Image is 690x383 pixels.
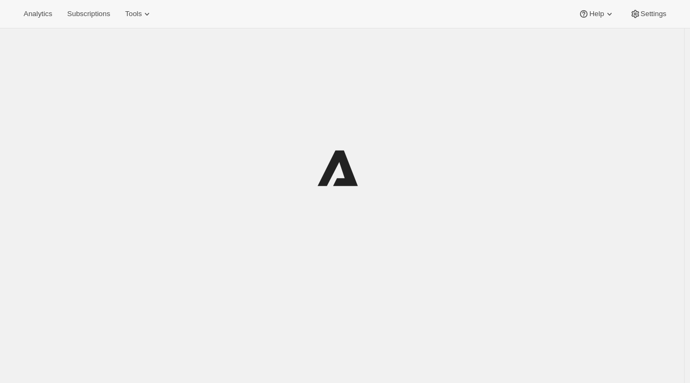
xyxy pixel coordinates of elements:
span: Subscriptions [67,10,110,18]
button: Help [572,6,621,21]
span: Settings [641,10,666,18]
span: Tools [125,10,142,18]
button: Settings [623,6,673,21]
span: Analytics [24,10,52,18]
button: Analytics [17,6,58,21]
button: Tools [119,6,159,21]
button: Subscriptions [61,6,116,21]
span: Help [589,10,604,18]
